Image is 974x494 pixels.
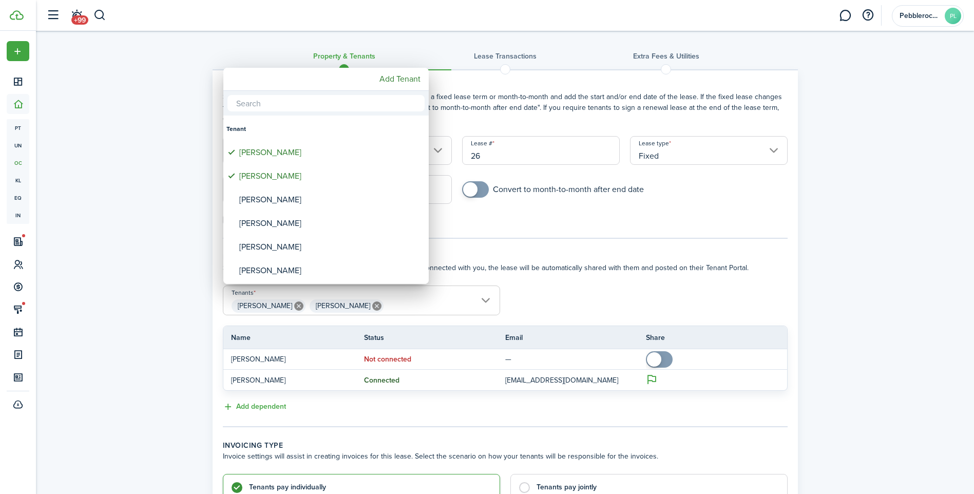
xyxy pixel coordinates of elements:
div: [PERSON_NAME] [239,164,421,188]
div: [PERSON_NAME] [239,235,421,259]
div: [PERSON_NAME] [239,259,421,282]
div: [PERSON_NAME] [239,188,421,212]
input: Search [227,95,425,111]
div: [PERSON_NAME] [239,212,421,235]
div: Tenant [226,117,426,141]
mbsc-button: Add Tenant [375,70,425,88]
mbsc-wheel: Tenants [223,116,429,284]
div: [PERSON_NAME] [239,141,421,164]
